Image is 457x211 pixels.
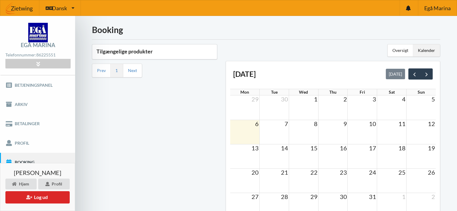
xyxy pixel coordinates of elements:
[310,193,318,200] span: 29
[368,144,377,152] span: 17
[388,89,395,95] span: Sat
[52,5,67,11] span: Dansk
[413,44,440,56] div: Kalender
[408,68,421,79] button: prev
[417,89,425,95] span: Sun
[343,120,347,127] span: 9
[398,169,406,176] span: 25
[431,193,436,200] span: 2
[420,68,433,79] button: next
[299,89,308,95] span: Wed
[21,42,55,48] div: Egå Marina
[427,144,436,152] span: 19
[398,144,406,152] span: 18
[368,193,377,200] span: 31
[431,95,436,103] span: 5
[372,95,377,103] span: 3
[339,169,347,176] span: 23
[280,169,289,176] span: 21
[339,193,347,200] span: 30
[5,191,70,203] button: Log ud
[28,23,48,42] img: logo
[38,179,70,189] div: Profil
[92,24,440,35] h1: Booking
[310,144,318,152] span: 15
[271,89,278,95] span: Tue
[251,144,259,152] span: 13
[96,48,213,55] h3: Tilgængelige produkter
[280,95,289,103] span: 30
[36,52,56,57] strong: 86225551
[368,120,377,127] span: 10
[401,193,406,200] span: 1
[251,193,259,200] span: 27
[427,169,436,176] span: 26
[310,169,318,176] span: 22
[386,69,405,79] button: [DATE]
[251,169,259,176] span: 20
[313,120,318,127] span: 8
[240,89,249,95] span: Mon
[14,170,61,176] span: [PERSON_NAME]
[368,169,377,176] span: 24
[128,68,137,73] a: Next
[398,120,406,127] span: 11
[233,69,256,79] h2: [DATE]
[343,95,347,103] span: 2
[97,68,106,73] a: Prev
[115,68,118,73] a: 1
[427,120,436,127] span: 12
[388,44,413,56] div: Oversigt
[280,193,289,200] span: 28
[424,5,450,11] span: Egå Marina
[360,89,365,95] span: Fri
[284,120,289,127] span: 7
[401,95,406,103] span: 4
[5,179,37,189] div: Hjem
[280,144,289,152] span: 14
[251,95,259,103] span: 29
[313,95,318,103] span: 1
[339,144,347,152] span: 16
[5,51,70,59] div: Telefonnummer:
[329,89,337,95] span: Thu
[254,120,259,127] span: 6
